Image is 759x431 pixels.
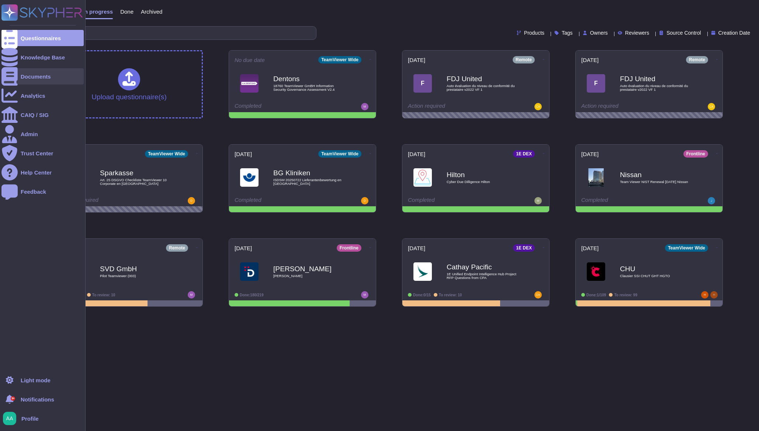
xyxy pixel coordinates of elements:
[21,93,45,99] div: Analytics
[188,197,195,204] img: user
[21,112,49,118] div: CAIQ / SIG
[100,178,174,185] span: Art. 25 DSGVO Checkliste TeamViewer 10 Corporate en [GEOGRAPHIC_DATA]
[273,75,347,82] b: Dentons
[1,410,21,427] button: user
[21,397,54,402] span: Notifications
[145,150,188,158] div: TeamViewer Wide
[587,74,605,93] div: F
[710,291,718,299] img: user
[581,151,599,157] span: [DATE]
[447,272,520,279] span: 1E Unified Endpoint Intelligence Hub Project RFP Questions from CPA
[337,244,361,252] div: Frontline
[581,245,599,251] span: [DATE]
[100,265,174,272] b: SVD GmbH
[1,126,84,142] a: Admin
[273,178,347,185] span: ISDSM 20250722 Lieferantenbewertung en [GEOGRAPHIC_DATA]
[447,263,520,270] b: Cathay Pacific
[1,107,84,123] a: CAIQ / SIG
[188,291,195,299] img: user
[21,170,52,175] div: Help Center
[1,30,84,46] a: Questionnaires
[718,30,750,35] span: Creation Date
[235,197,325,204] div: Completed
[1,49,84,65] a: Knowledge Base
[1,87,84,104] a: Analytics
[620,84,694,91] span: Auto évaluation du niveau de conformité du prestataire v2022 VF 1
[683,150,708,158] div: Frontline
[513,56,535,63] div: Remote
[235,151,252,157] span: [DATE]
[408,151,425,157] span: [DATE]
[29,27,316,39] input: Search by keywords
[413,74,432,93] div: F
[581,57,599,63] span: [DATE]
[686,56,708,63] div: Remote
[447,75,520,82] b: FDJ United
[83,9,113,14] span: In progress
[273,169,347,176] b: BG Kliniken
[581,197,672,204] div: Completed
[620,180,694,184] span: Team Viewer NIST Renewal [DATE] Nissan
[120,9,134,14] span: Done
[1,164,84,180] a: Help Center
[620,274,694,278] span: Clausier SSI CHUT GHT HGTO
[620,265,694,272] b: CHU
[413,293,431,297] span: Done: 0/15
[100,169,174,176] b: Sparkasse
[235,103,325,110] div: Completed
[318,56,361,63] div: TeamViewer Wide
[273,274,347,278] span: [PERSON_NAME]
[240,262,259,281] img: Logo
[361,197,368,204] img: user
[141,9,162,14] span: Archived
[408,245,425,251] span: [DATE]
[447,84,520,91] span: Auto évaluation du niveau de conformité du prestataire v2022 VF 1
[240,168,259,187] img: Logo
[534,197,542,204] img: user
[413,168,432,187] img: Logo
[587,168,605,187] img: Logo
[590,30,608,35] span: Owners
[666,30,701,35] span: Source Control
[447,180,520,184] span: Cyber Due Dilligence Hilton
[361,291,368,299] img: user
[21,74,51,79] div: Documents
[61,197,152,204] div: Action required
[447,171,520,178] b: Hilton
[408,103,498,110] div: Action required
[11,396,15,401] div: 9+
[587,262,605,281] img: Logo
[1,68,84,85] a: Documents
[21,131,38,137] div: Admin
[273,84,347,91] span: 18760 TeamViewer GmBH Information Security Governance Assessment V2.4
[708,103,715,110] img: user
[235,245,252,251] span: [DATE]
[620,75,694,82] b: FDJ United
[92,293,115,297] span: To review: 10
[91,68,167,100] div: Upload questionnaire(s)
[534,291,542,299] img: user
[361,103,368,110] img: user
[524,30,544,35] span: Products
[21,55,65,60] div: Knowledge Base
[408,197,498,204] div: Completed
[1,183,84,200] a: Feedback
[408,57,425,63] span: [DATE]
[1,145,84,161] a: Trust Center
[318,150,361,158] div: TeamViewer Wide
[708,197,715,204] img: user
[413,262,432,281] img: Logo
[166,244,188,252] div: Remote
[625,30,649,35] span: Reviewers
[614,293,637,297] span: To review: 99
[21,377,51,383] div: Light mode
[273,265,347,272] b: [PERSON_NAME]
[3,412,16,425] img: user
[240,293,264,297] span: Done: 180/219
[513,244,535,252] div: 1E DEX
[21,35,61,41] div: Questionnaires
[439,293,462,297] span: To review: 10
[665,244,708,252] div: TeamViewer Wide
[21,416,39,421] span: Profile
[620,171,694,178] b: Nissan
